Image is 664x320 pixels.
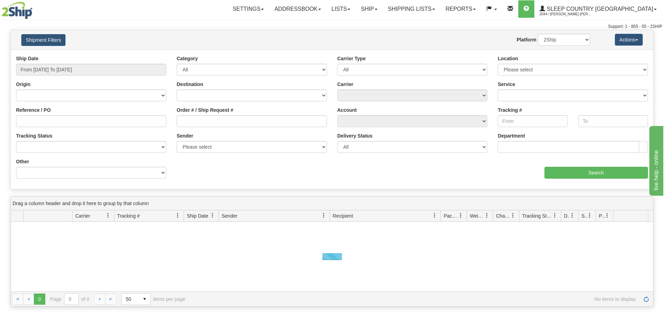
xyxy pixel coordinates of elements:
label: Ship Date [16,55,39,62]
label: Tracking Status [16,132,52,139]
a: Sender filter column settings [318,210,330,221]
a: Reports [440,0,481,18]
span: Pickup Status [599,212,605,219]
label: Platform [517,36,536,43]
div: live help - online [5,4,64,13]
span: Sleep Country [GEOGRAPHIC_DATA] [545,6,653,12]
a: Carrier filter column settings [102,210,114,221]
label: Sender [177,132,193,139]
a: Ship [356,0,382,18]
label: Location [498,55,518,62]
span: Carrier [75,212,90,219]
a: Lists [326,0,356,18]
div: Support: 1 - 855 - 55 - 2SHIP [2,24,662,30]
label: Delivery Status [337,132,373,139]
span: Tracking # [117,212,140,219]
span: Page 0 [34,294,45,305]
a: Shipping lists [383,0,440,18]
button: Shipment Filters [21,34,66,46]
span: Page of 0 [50,293,90,305]
span: Sender [222,212,237,219]
a: Ship Date filter column settings [207,210,219,221]
input: From [498,115,567,127]
label: Tracking # [498,107,522,114]
label: Service [498,81,515,88]
span: 2044 / [PERSON_NAME] [PERSON_NAME] [540,11,592,18]
span: No items to display [195,296,636,302]
a: Shipment Issues filter column settings [584,210,596,221]
span: Weight [470,212,484,219]
a: Delivery Status filter column settings [566,210,578,221]
span: Delivery Status [564,212,570,219]
div: grid grouping header [11,197,653,210]
label: Order # / Ship Request # [177,107,234,114]
a: Tracking Status filter column settings [549,210,561,221]
a: Tracking # filter column settings [172,210,184,221]
a: Refresh [641,294,652,305]
label: Carrier [337,81,353,88]
span: Tracking Status [522,212,552,219]
label: Account [337,107,357,114]
label: Destination [177,81,203,88]
span: Page sizes drop down [121,293,151,305]
a: Weight filter column settings [481,210,493,221]
span: Recipient [333,212,353,219]
a: Charge filter column settings [507,210,519,221]
a: Sleep Country [GEOGRAPHIC_DATA] 2044 / [PERSON_NAME] [PERSON_NAME] [534,0,662,18]
a: Pickup Status filter column settings [601,210,613,221]
span: select [139,294,150,305]
a: Settings [227,0,269,18]
label: Category [177,55,198,62]
a: Packages filter column settings [455,210,467,221]
span: items per page [121,293,185,305]
label: Reference / PO [16,107,51,114]
label: Department [498,132,525,139]
a: Addressbook [269,0,326,18]
label: Origin [16,81,30,88]
span: Charge [496,212,511,219]
input: Search [544,167,648,179]
label: Other [16,158,29,165]
iframe: chat widget [648,124,663,195]
span: 50 [126,296,135,303]
img: logo2044.jpg [2,2,32,19]
span: Packages [444,212,458,219]
a: Recipient filter column settings [429,210,441,221]
button: Actions [615,34,643,46]
input: To [578,115,648,127]
label: Carrier Type [337,55,366,62]
span: Ship Date [187,212,208,219]
span: Shipment Issues [581,212,587,219]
